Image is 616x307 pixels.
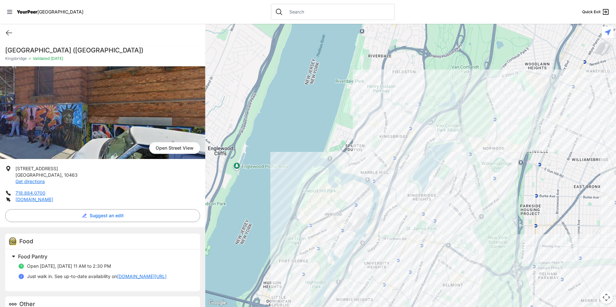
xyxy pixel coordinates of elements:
[37,9,83,14] span: [GEOGRAPHIC_DATA]
[15,166,58,171] span: [STREET_ADDRESS]
[207,299,228,307] a: Open this area in Google Maps (opens a new window)
[27,273,167,280] p: Just walk in. See up-to-date availability on
[15,190,45,196] a: 718.884.0700
[285,9,390,15] input: Search
[582,8,610,16] a: Quick Exit
[64,172,78,178] span: 10463
[15,197,53,202] a: [DOMAIN_NAME]
[17,10,83,14] a: YourPeer[GEOGRAPHIC_DATA]
[5,46,200,55] h1: [GEOGRAPHIC_DATA] ([GEOGRAPHIC_DATA])
[149,142,200,154] a: Open Street View
[90,212,124,219] span: Suggest an edit
[50,56,63,61] span: [DATE]
[117,273,167,280] a: [DOMAIN_NAME][URL]
[15,172,62,178] span: [GEOGRAPHIC_DATA]
[19,238,33,245] span: Food
[33,56,50,61] span: Validated
[5,209,200,222] button: Suggest an edit
[15,179,45,184] a: Get directions
[582,9,601,14] span: Quick Exit
[207,299,228,307] img: Google
[18,253,47,260] span: Food Pantry
[62,172,63,178] span: ,
[17,9,37,14] span: YourPeer
[28,56,32,61] span: ✓
[27,263,111,269] span: Open [DATE], [DATE] 11 AM to 2:30 PM
[600,291,613,304] button: Map camera controls
[5,56,27,61] span: Kingsbridge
